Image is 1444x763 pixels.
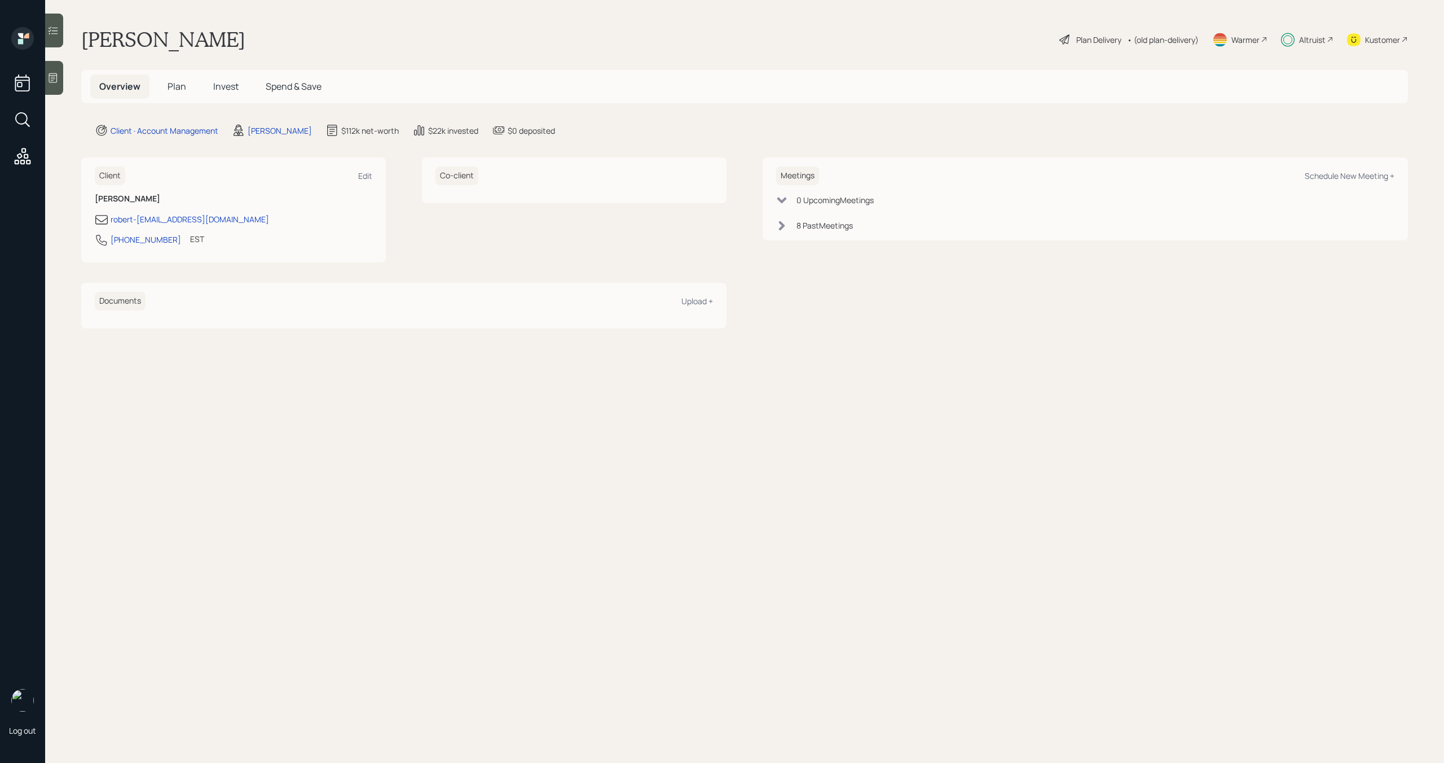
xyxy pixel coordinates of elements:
div: $112k net-worth [341,125,399,137]
div: $22k invested [428,125,478,137]
span: Spend & Save [266,80,322,93]
div: Schedule New Meeting + [1305,170,1394,181]
h6: Documents [95,292,146,310]
div: Altruist [1299,34,1326,46]
span: Invest [213,80,239,93]
div: Client · Account Management [111,125,218,137]
div: 0 Upcoming Meeting s [796,194,874,206]
div: Edit [358,170,372,181]
div: • (old plan-delivery) [1127,34,1199,46]
img: michael-russo-headshot.png [11,689,34,712]
div: Warmer [1231,34,1260,46]
div: Kustomer [1365,34,1400,46]
h6: Co-client [435,166,478,185]
h6: Client [95,166,125,185]
div: Log out [9,725,36,736]
div: [PHONE_NUMBER] [111,234,181,245]
h1: [PERSON_NAME] [81,27,245,52]
div: $0 deposited [508,125,555,137]
span: Plan [168,80,186,93]
div: Plan Delivery [1076,34,1121,46]
h6: [PERSON_NAME] [95,194,372,204]
div: robert-[EMAIL_ADDRESS][DOMAIN_NAME] [111,213,269,225]
h6: Meetings [776,166,819,185]
div: EST [190,233,204,245]
div: [PERSON_NAME] [248,125,312,137]
div: 8 Past Meeting s [796,220,853,231]
div: Upload + [681,296,713,306]
span: Overview [99,80,140,93]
